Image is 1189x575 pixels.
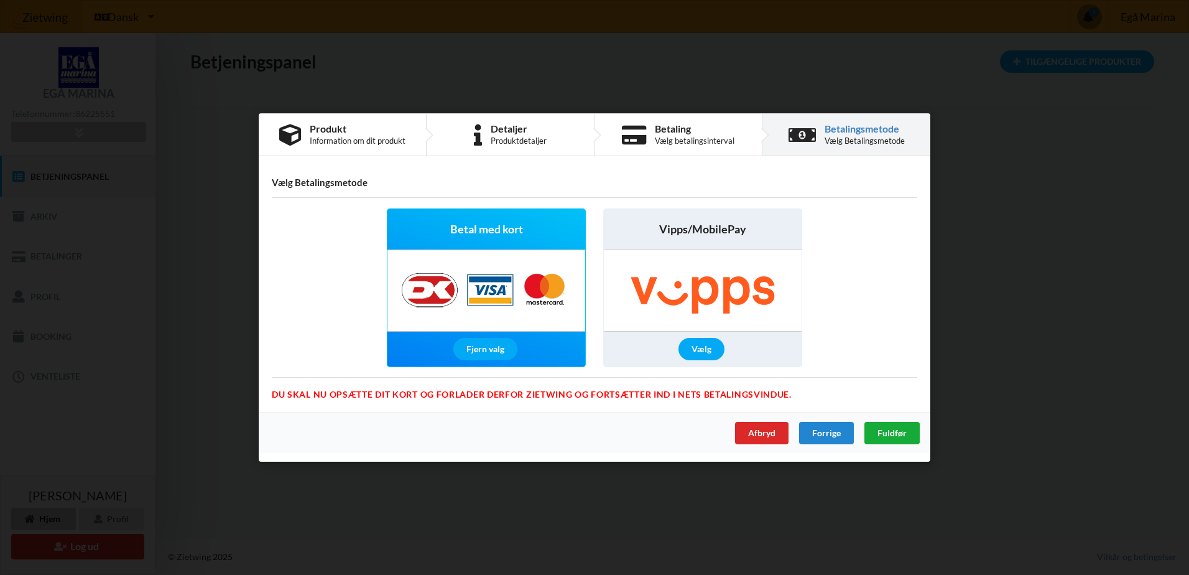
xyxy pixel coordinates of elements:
[272,177,917,189] h4: Vælg Betalingsmetode
[450,222,523,237] span: Betal med kort
[491,136,547,146] div: Produktdetaljer
[389,250,584,331] img: Nets
[877,428,907,438] span: Fuldfør
[825,136,905,146] div: Vælg Betalingsmetode
[310,124,405,134] div: Produkt
[310,136,405,146] div: Information om dit produkt
[453,338,517,360] div: Fjern valg
[825,124,905,134] div: Betalingsmetode
[735,422,789,444] div: Afbryd
[799,422,854,444] div: Forrige
[604,250,802,331] img: Vipps/MobilePay
[659,222,746,237] span: Vipps/MobilePay
[655,136,734,146] div: Vælg betalingsinterval
[272,377,917,391] div: Du skal nu opsætte dit kort og forlader derfor Zietwing og fortsætter ind i Nets betalingsvindue.
[491,124,547,134] div: Detaljer
[655,124,734,134] div: Betaling
[678,338,724,360] div: Vælg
